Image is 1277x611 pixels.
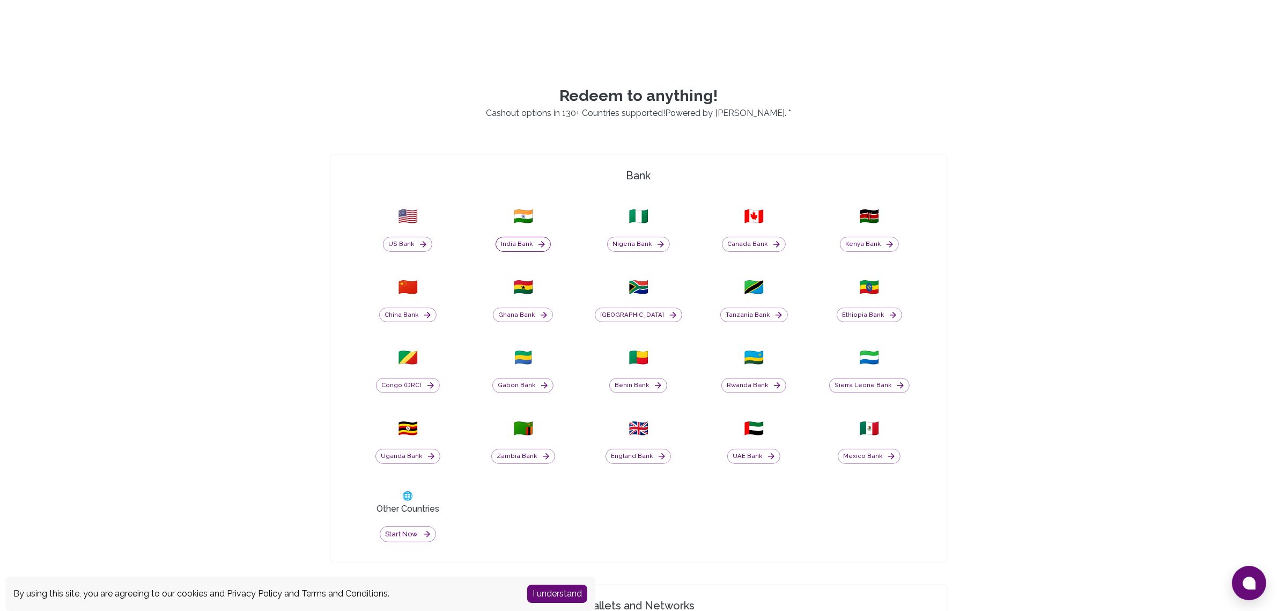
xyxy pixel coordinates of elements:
[513,207,533,226] span: 🇮🇳
[402,490,413,503] span: 🌐
[629,419,648,438] span: 🇬🇧
[859,348,879,367] span: 🇸🇱
[398,348,418,367] span: 🇨🇬
[838,449,900,464] button: Mexico Bank
[383,237,432,252] button: US Bank
[335,168,942,183] h4: Bank
[376,378,440,393] button: Congo (DRC)
[398,419,418,438] span: 🇺🇬
[491,449,555,464] button: Zambia Bank
[859,278,879,297] span: 🇪🇹
[317,86,961,105] p: Redeem to anything!
[607,237,670,252] button: Nigeria Bank
[629,207,648,226] span: 🇳🇬
[1232,566,1266,600] button: Open chat window
[492,378,553,393] button: Gabon Bank
[665,108,785,118] a: Powered by [PERSON_NAME]
[398,207,418,226] span: 🇺🇸
[301,588,388,599] a: Terms and Conditions
[609,378,667,393] button: Benin Bank
[13,587,511,600] div: By using this site, you are agreeing to our cookies and and .
[859,419,879,438] span: 🇲🇽
[629,278,648,297] span: 🇿🇦
[727,449,780,464] button: UAE Bank
[744,419,764,438] span: 🇦🇪
[377,503,439,515] h3: Other Countries
[744,348,764,367] span: 🇷🇼
[227,588,282,599] a: Privacy Policy
[496,237,551,252] button: India Bank
[840,237,899,252] button: Kenya Bank
[513,348,533,367] span: 🇬🇦
[722,237,786,252] button: Canada Bank
[513,419,533,438] span: 🇿🇲
[829,378,910,393] button: Sierra Leone Bank
[398,278,418,297] span: 🇨🇳
[629,348,648,367] span: 🇧🇯
[527,585,587,603] button: Accept cookies
[595,308,682,323] button: [GEOGRAPHIC_DATA]
[606,449,671,464] button: England Bank
[317,107,961,120] p: Cashout options in 130+ Countries supported! . *
[375,449,440,464] button: Uganda Bank
[720,308,788,323] button: Tanzania Bank
[837,308,902,323] button: Ethiopia Bank
[744,278,764,297] span: 🇹🇿
[744,207,764,226] span: 🇨🇦
[513,278,533,297] span: 🇬🇭
[380,526,436,543] button: Start now
[721,378,786,393] button: Rwanda Bank
[493,308,553,323] button: Ghana Bank
[859,207,879,226] span: 🇰🇪
[379,308,437,323] button: China Bank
